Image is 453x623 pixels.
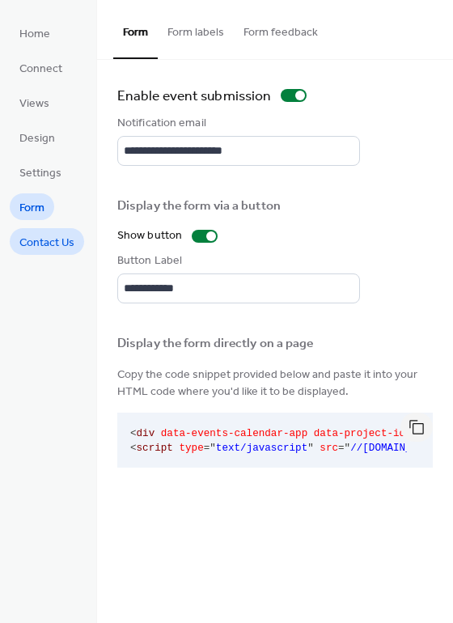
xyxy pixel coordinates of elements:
span: " [307,443,314,454]
span: Contact Us [19,235,74,252]
span: data-project-id [314,428,405,439]
a: Form [10,193,54,220]
div: Display the form directly on a page [117,336,430,353]
span: < [130,428,137,439]
span: script [137,443,173,454]
span: Form [19,200,44,217]
span: Home [19,26,50,43]
span: = [204,443,210,454]
span: data-events-calendar-app [161,428,307,439]
a: Design [10,124,65,150]
div: Button Label [117,252,357,269]
span: src [320,443,338,454]
a: Home [10,19,60,46]
span: div [137,428,155,439]
span: " [345,443,351,454]
span: Connect [19,61,62,78]
span: Design [19,130,55,147]
a: Views [10,89,59,116]
div: Display the form via a button [117,198,357,215]
span: Enable event submission [117,86,271,108]
a: Connect [10,54,72,81]
span: Settings [19,165,61,182]
span: Copy the code snippet provided below and paste it into your HTML code where you'd like it to be d... [117,367,433,400]
span: Views [19,95,49,112]
span: type [179,443,203,454]
div: Notification email [117,115,357,132]
span: = [338,443,345,454]
span: < [130,443,137,454]
span: text/javascript [216,443,307,454]
span: " [210,443,216,454]
div: Show button [117,227,182,244]
a: Settings [10,159,71,185]
a: Contact Us [10,228,84,255]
